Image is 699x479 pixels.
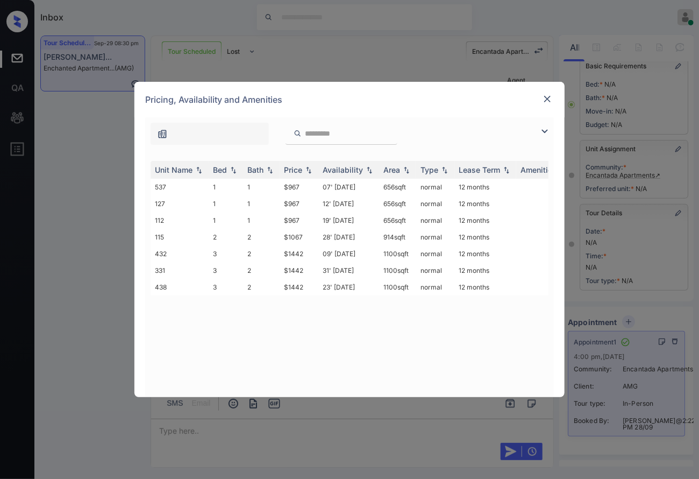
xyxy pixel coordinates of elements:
[294,129,302,138] img: icon-zuma
[318,212,379,229] td: 19' [DATE]
[318,229,379,245] td: 28' [DATE]
[284,165,302,174] div: Price
[134,82,565,117] div: Pricing, Availability and Amenities
[395,200,406,208] font: sqft
[420,165,438,174] div: Type
[420,233,442,241] font: normal
[151,195,209,212] td: 127
[420,283,442,291] font: normal
[318,262,379,279] td: 31' [DATE]
[538,125,551,138] img: icon-zuma
[213,266,217,274] font: 3
[247,183,250,191] font: 1
[280,229,318,245] td: $1067
[459,250,465,258] font: 12
[459,200,465,208] font: 12
[416,179,454,195] td: normal
[247,233,251,241] font: 2
[284,200,299,208] font: $967
[155,165,192,174] div: Unit Name
[151,179,209,195] td: 537
[459,165,500,174] div: Lease Term
[401,166,412,174] img: sorting
[467,250,489,258] font: months
[247,250,251,258] font: 2
[284,216,299,224] font: $967
[213,200,216,208] font: 1
[303,166,314,174] img: sorting
[383,200,395,208] font: 656
[383,266,397,274] font: 1100
[397,266,409,274] font: sqft
[209,245,243,262] td: 3
[213,165,227,174] div: Bed
[247,165,263,174] div: Bath
[395,216,406,224] font: sqft
[459,216,465,224] font: 12
[501,166,512,174] img: sorting
[459,283,465,291] font: 12
[397,283,409,291] font: sqft
[157,129,168,139] img: icon-zuma
[284,266,303,274] font: $1442
[542,94,553,104] img: close
[151,279,209,295] td: 438
[383,216,395,224] font: 656
[151,212,209,229] td: 112
[318,179,379,195] td: 07' [DATE]
[151,229,209,245] td: 115
[247,200,250,208] font: 1
[318,279,379,295] td: 23' [DATE]
[383,165,400,174] div: Area
[459,233,465,241] font: 12
[467,283,489,291] font: months
[318,195,379,212] td: 12' [DATE]
[151,245,209,262] td: 432
[420,250,442,258] font: normal
[420,266,442,274] font: normal
[467,216,489,224] font: months
[280,179,318,195] td: $967
[459,266,465,274] font: 12
[454,179,516,195] td: 12 months
[228,166,239,174] img: sorting
[280,245,318,262] td: $1442
[318,245,379,262] td: 09' [DATE]
[379,229,416,245] td: 914 sqft
[194,166,204,174] img: sorting
[213,283,217,291] font: 3
[209,179,243,195] td: 1
[364,166,375,174] img: sorting
[379,179,416,195] td: 656 sqft
[247,283,251,291] font: 2
[467,266,489,274] font: months
[247,266,251,274] font: 2
[467,233,489,241] font: months
[265,166,275,174] img: sorting
[209,229,243,245] td: 2
[439,166,450,174] img: sorting
[420,200,442,208] font: normal
[284,283,303,291] font: $1442
[247,216,250,224] font: 1
[379,245,416,262] td: 1100 sqft
[420,216,442,224] font: normal
[323,165,363,174] div: Availability
[383,283,397,291] font: 1100
[213,216,216,224] font: 1
[467,200,489,208] font: months
[151,262,209,279] td: 331
[520,165,557,174] div: Amenities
